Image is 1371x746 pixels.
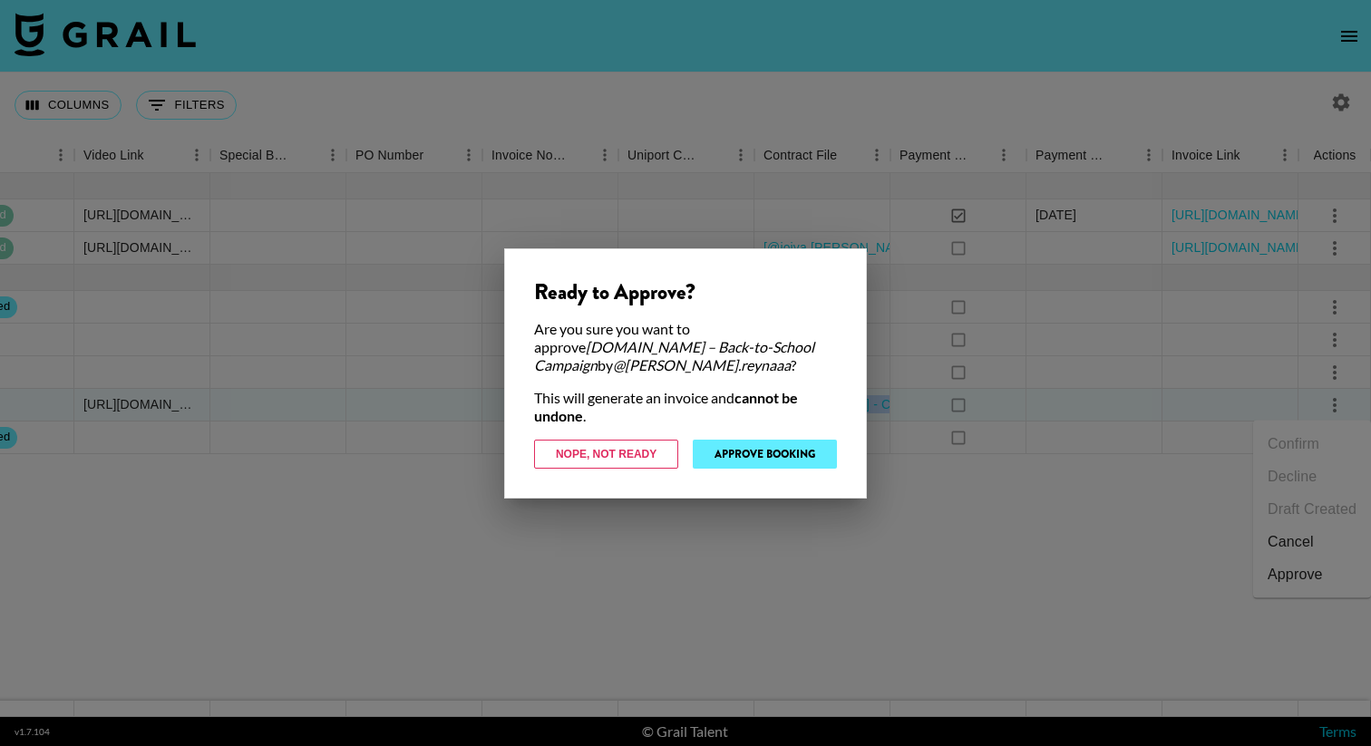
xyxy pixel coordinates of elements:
[534,389,798,424] strong: cannot be undone
[613,356,791,373] em: @ [PERSON_NAME].reynaaa
[693,440,837,469] button: Approve Booking
[534,389,837,425] div: This will generate an invoice and .
[534,440,678,469] button: Nope, Not Ready
[534,320,837,374] div: Are you sure you want to approve by ?
[534,338,814,373] em: [DOMAIN_NAME] – Back-to-School Campaign
[534,278,837,305] div: Ready to Approve?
